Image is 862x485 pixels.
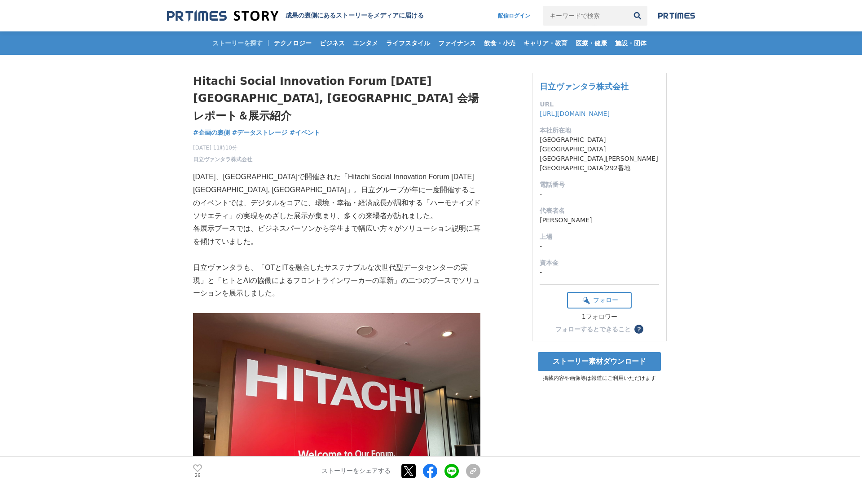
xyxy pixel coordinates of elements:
[489,6,539,26] a: 配信ログイン
[193,473,202,477] p: 26
[193,171,480,222] p: [DATE]、[GEOGRAPHIC_DATA]で開催された「Hitachi Social Innovation Forum [DATE] [GEOGRAPHIC_DATA], [GEOGRAP...
[572,31,611,55] a: 医療・健康
[167,10,424,22] a: 成果の裏側にあるストーリーをメディアに届ける 成果の裏側にあるストーリーをメディアに届ける
[167,10,278,22] img: 成果の裏側にあるストーリーをメディアに届ける
[480,31,519,55] a: 飲食・小売
[611,31,650,55] a: 施設・団体
[232,128,288,137] a: #データストレージ
[540,100,659,109] dt: URL
[480,39,519,47] span: 飲食・小売
[316,31,348,55] a: ビジネス
[540,258,659,268] dt: 資本金
[540,216,659,225] dd: [PERSON_NAME]
[658,12,695,19] img: prtimes
[540,242,659,251] dd: -
[193,155,252,163] a: 日立ヴァンタラ株式会社
[316,39,348,47] span: ビジネス
[232,128,288,137] span: #データストレージ
[540,110,610,117] a: [URL][DOMAIN_NAME]
[193,144,252,152] span: [DATE] 11時10分
[611,39,650,47] span: 施設・団体
[532,375,667,382] p: 掲載内容や画像等は報道にご利用いただけます
[383,31,434,55] a: ライフスタイル
[435,31,479,55] a: ファイナンス
[290,128,320,137] span: #イベント
[567,313,632,321] div: 1フォロワー
[540,82,629,91] a: 日立ヴァンタラ株式会社
[540,232,659,242] dt: 上場
[349,31,382,55] a: エンタメ
[383,39,434,47] span: ライフスタイル
[572,39,611,47] span: 医療・健康
[555,326,631,332] div: フォローするとできること
[321,467,391,475] p: ストーリーをシェアする
[349,39,382,47] span: エンタメ
[270,31,315,55] a: テクノロジー
[520,31,571,55] a: キャリア・教育
[636,326,642,332] span: ？
[193,261,480,300] p: 日立ヴァンタラも、「OTとITを融合したサステナブルな次世代型データセンターの実現」と「ヒトとAIの協働によるフロントラインワーカーの革新」の二つのブースでソリューションを展示しました。
[290,128,320,137] a: #イベント
[540,126,659,135] dt: 本社所在地
[567,292,632,309] button: フォロー
[538,352,661,371] a: ストーリー素材ダウンロード
[193,128,230,137] a: #企画の裏側
[540,206,659,216] dt: 代表者名
[520,39,571,47] span: キャリア・教育
[435,39,479,47] span: ファイナンス
[540,135,659,173] dd: [GEOGRAPHIC_DATA][GEOGRAPHIC_DATA][GEOGRAPHIC_DATA][PERSON_NAME][GEOGRAPHIC_DATA]292番地
[634,325,643,334] button: ？
[193,128,230,137] span: #企画の裏側
[628,6,647,26] button: 検索
[286,12,424,20] h2: 成果の裏側にあるストーリーをメディアに届ける
[540,268,659,277] dd: -
[540,190,659,199] dd: -
[270,39,315,47] span: テクノロジー
[540,180,659,190] dt: 電話番号
[543,6,628,26] input: キーワードで検索
[193,73,480,124] h1: Hitachi Social Innovation Forum [DATE] [GEOGRAPHIC_DATA], [GEOGRAPHIC_DATA] 会場レポート＆展示紹介
[193,222,480,248] p: 各展示ブースでは、ビジネスパーソンから学生まで幅広い方々がソリューション説明に耳を傾けていました。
